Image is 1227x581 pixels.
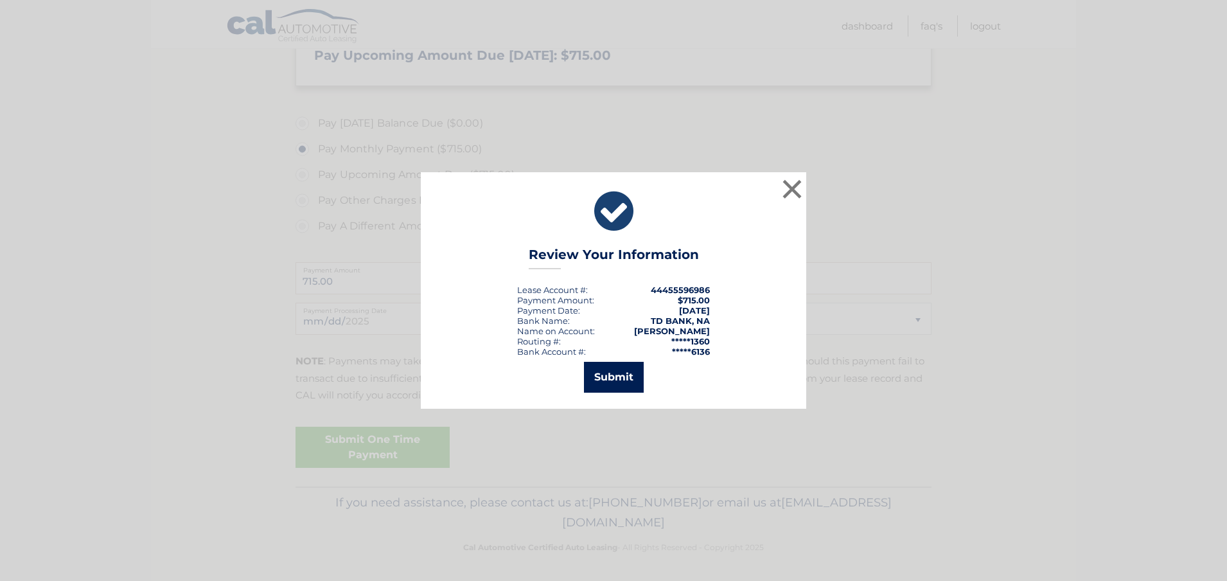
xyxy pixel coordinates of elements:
button: Submit [584,362,644,393]
span: Payment Date [517,305,578,316]
div: Routing #: [517,336,561,346]
div: Name on Account: [517,326,595,336]
strong: 44455596986 [651,285,710,295]
div: Bank Name: [517,316,570,326]
span: $715.00 [678,295,710,305]
h3: Review Your Information [529,247,699,269]
div: Bank Account #: [517,346,586,357]
div: Lease Account #: [517,285,588,295]
strong: TD BANK, NA [651,316,710,326]
span: [DATE] [679,305,710,316]
div: : [517,305,580,316]
button: × [779,176,805,202]
div: Payment Amount: [517,295,594,305]
strong: [PERSON_NAME] [634,326,710,336]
